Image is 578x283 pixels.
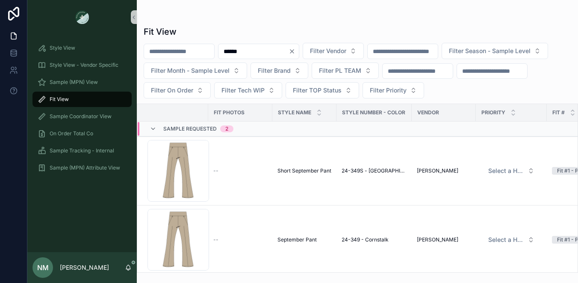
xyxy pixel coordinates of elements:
button: Select Button [312,63,379,79]
span: Filter Tech WIP [221,86,265,95]
a: Sample Coordinator View [32,109,132,124]
a: Select Button [481,163,542,179]
span: Filter TOP Status [293,86,342,95]
a: -- [213,167,267,174]
span: Filter Vendor [310,47,346,55]
button: Clear [289,48,299,55]
a: 24-349S - [GEOGRAPHIC_DATA] [342,167,407,174]
a: Sample (MPN) Attribute View [32,160,132,176]
a: September Pant [277,236,331,243]
span: Filter Brand [258,66,291,75]
span: On Order Total Co [50,130,93,137]
button: Select Button [286,82,359,98]
a: On Order Total Co [32,126,132,141]
span: Sample Tracking - Internal [50,147,114,154]
span: 24-349 - Cornstalk [342,236,389,243]
button: Select Button [481,163,541,179]
a: Style View - Vendor Specific [32,57,132,73]
span: September Pant [277,236,317,243]
a: Sample Tracking - Internal [32,143,132,158]
span: Style Number - Color [342,109,405,116]
button: Select Button [363,82,424,98]
span: Sample (MPN) Attribute View [50,164,120,171]
span: PRIORITY [481,109,505,116]
span: Select a HP FIT LEVEL [488,235,524,244]
span: Filter Season - Sample Level [449,47,531,55]
a: [PERSON_NAME] [417,167,471,174]
a: Short September Pant [277,167,331,174]
span: Filter Month - Sample Level [151,66,230,75]
h1: Fit View [144,26,177,38]
span: -- [213,167,218,174]
button: Select Button [481,232,541,247]
img: App logo [75,10,89,24]
span: -- [213,236,218,243]
button: Select Button [442,43,548,59]
span: Style View - Vendor Specific [50,62,118,69]
span: Fit Photos [214,109,245,116]
div: scrollable content [27,34,137,187]
span: [PERSON_NAME] [417,236,458,243]
span: Sample (MPN) View [50,79,98,86]
span: Vendor [417,109,439,116]
span: Filter On Order [151,86,193,95]
span: Filter Priority [370,86,407,95]
a: Style View [32,40,132,56]
a: [PERSON_NAME] [417,236,471,243]
span: STYLE NAME [278,109,311,116]
a: Sample (MPN) View [32,74,132,90]
span: Sample Coordinator View [50,113,112,120]
button: Select Button [303,43,364,59]
button: Select Button [144,82,211,98]
span: Fit # [552,109,565,116]
button: Select Button [251,63,308,79]
a: Select Button [481,232,542,248]
span: Filter PL TEAM [319,66,361,75]
div: 2 [225,125,228,132]
a: 24-349 - Cornstalk [342,236,407,243]
a: Fit View [32,92,132,107]
span: NM [37,262,49,273]
p: [PERSON_NAME] [60,263,109,272]
button: Select Button [214,82,282,98]
span: Select a HP FIT LEVEL [488,167,524,175]
button: Select Button [144,63,247,79]
span: Style View [50,45,75,51]
span: [PERSON_NAME] [417,167,458,174]
span: Sample Requested [163,125,217,132]
a: -- [213,236,267,243]
span: Fit View [50,96,69,103]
